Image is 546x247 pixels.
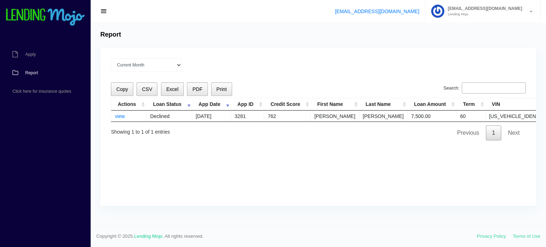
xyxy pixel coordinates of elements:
td: 7,500.00 [408,111,457,122]
button: PDF [187,82,208,96]
th: Term: activate to sort column ascending [456,98,485,111]
span: Apply [25,52,36,57]
button: Excel [161,82,184,96]
th: Loan Status: activate to sort column ascending [146,98,192,111]
th: First Name: activate to sort column ascending [311,98,359,111]
td: [PERSON_NAME] [311,111,359,122]
th: Last Name: activate to sort column ascending [359,98,408,111]
a: Next [502,125,526,140]
td: Declined [146,111,192,122]
span: Report [25,71,38,75]
label: Search: [444,82,526,94]
h4: Report [100,31,121,39]
a: Lending Mojo [134,233,162,239]
a: Previous [451,125,485,140]
a: view [115,113,125,119]
span: PDF [192,86,202,92]
span: Copyright © 2025. . All rights reserved. [96,233,477,240]
span: Excel [166,86,178,92]
th: App ID: activate to sort column ascending [231,98,264,111]
td: [DATE] [192,111,231,122]
a: Privacy Policy [477,233,506,239]
td: [PERSON_NAME] [359,111,408,122]
a: Terms of Use [513,233,540,239]
button: Copy [111,82,133,96]
span: [EMAIL_ADDRESS][DOMAIN_NAME] [444,6,522,11]
td: 3281 [231,111,264,122]
button: CSV [136,82,157,96]
span: Click here for insurance quotes [12,89,71,93]
th: App Date: activate to sort column ascending [192,98,231,111]
img: logo-small.png [5,9,85,26]
span: CSV [142,86,152,92]
a: [EMAIL_ADDRESS][DOMAIN_NAME] [335,9,419,14]
span: Print [216,86,227,92]
button: Print [211,82,232,96]
div: Showing 1 to 1 of 1 entries [111,124,170,136]
td: 60 [456,111,485,122]
small: Lending Mojo [444,12,522,16]
a: 1 [486,125,501,140]
th: Actions: activate to sort column ascending [111,98,146,111]
span: Copy [116,86,128,92]
th: Credit Score: activate to sort column ascending [264,98,311,111]
th: Loan Amount: activate to sort column ascending [408,98,457,111]
img: Profile image [431,5,444,18]
td: 762 [264,111,311,122]
input: Search: [462,82,526,94]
